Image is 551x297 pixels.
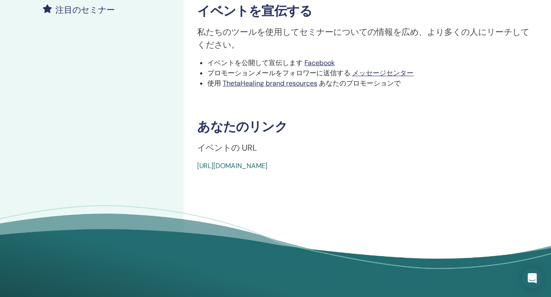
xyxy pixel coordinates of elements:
[207,68,537,78] li: プロモーションメールをフォロワーに送信する
[223,79,317,88] a: ThetaHealing brand resources
[197,141,537,154] p: イベントの URL
[352,69,413,77] a: メッセージセンター
[55,5,115,15] h4: 注目のセミナー
[304,58,335,67] a: Facebook
[197,161,267,170] a: [URL][DOMAIN_NAME]
[197,26,537,51] p: 私たちのツールを使用してセミナーについての情報を広め、より多くの人にリーチしてください。
[207,78,537,89] li: 使用 あなたのプロモーションで
[197,3,537,19] h3: イベントを宣伝する
[522,268,542,288] div: Open Intercom Messenger
[197,119,537,134] h3: あなたのリンク
[207,58,537,68] li: イベントを公開して宣伝します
